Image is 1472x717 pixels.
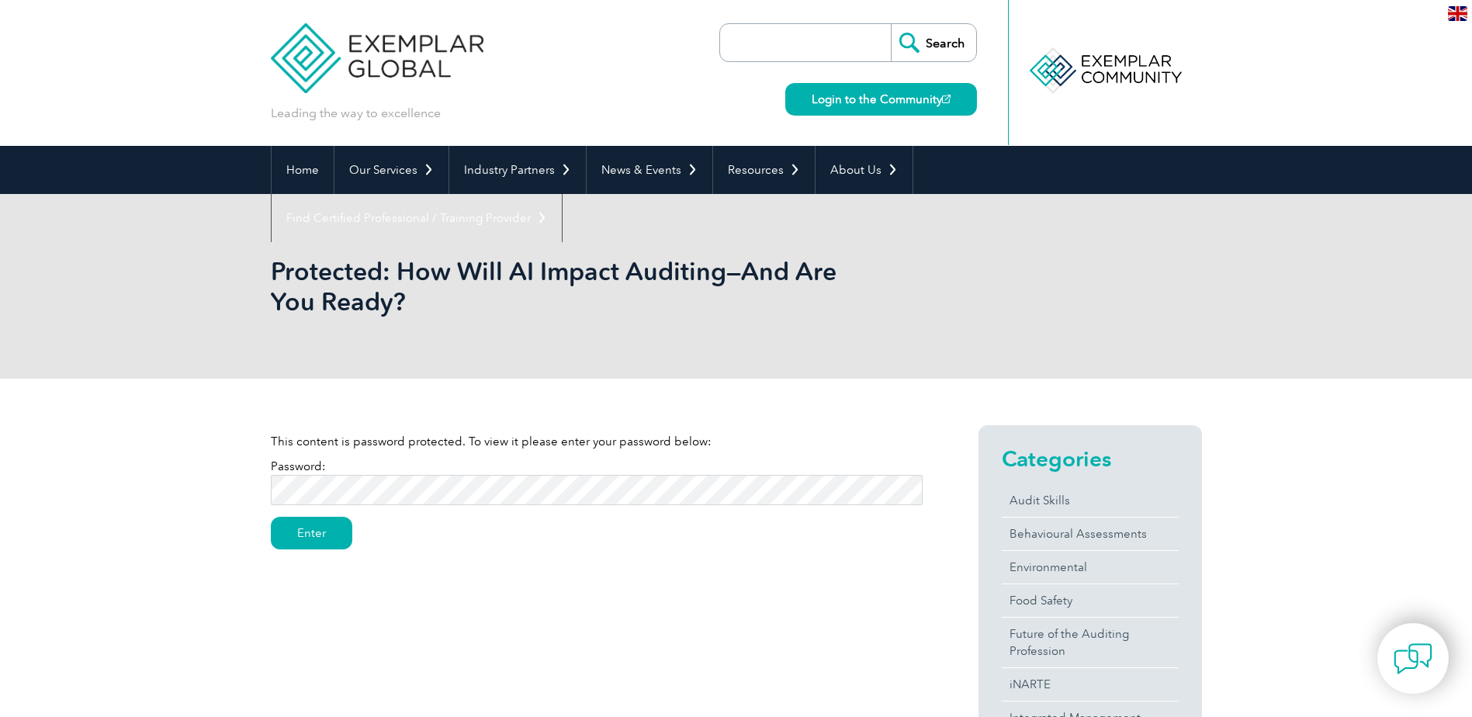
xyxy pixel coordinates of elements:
[891,24,976,61] input: Search
[1002,584,1179,617] a: Food Safety
[271,517,352,549] input: Enter
[942,95,951,103] img: open_square.png
[271,475,923,505] input: Password:
[271,433,923,450] p: This content is password protected. To view it please enter your password below:
[271,105,441,122] p: Leading the way to excellence
[271,459,923,497] label: Password:
[713,146,815,194] a: Resources
[272,146,334,194] a: Home
[1002,668,1179,701] a: iNARTE
[271,256,867,317] h1: Protected: How Will AI Impact Auditing—And Are You Ready?
[785,83,977,116] a: Login to the Community
[1002,518,1179,550] a: Behavioural Assessments
[1002,618,1179,667] a: Future of the Auditing Profession
[1394,639,1432,678] img: contact-chat.png
[1002,551,1179,584] a: Environmental
[334,146,449,194] a: Our Services
[1448,6,1467,21] img: en
[449,146,586,194] a: Industry Partners
[587,146,712,194] a: News & Events
[1002,446,1179,471] h2: Categories
[272,194,562,242] a: Find Certified Professional / Training Provider
[816,146,913,194] a: About Us
[1002,484,1179,517] a: Audit Skills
